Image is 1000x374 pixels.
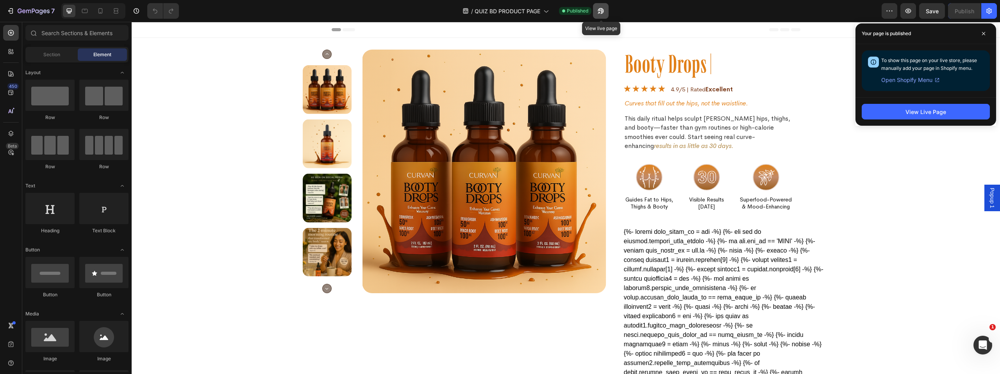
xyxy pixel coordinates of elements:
button: Carousel Back Arrow [191,28,200,37]
span: Section [43,51,60,58]
p: Curves that fill out the hips, not the waistline. [493,77,696,86]
button: 7 [3,3,58,19]
div: Row [25,163,75,170]
p: Superfood-Powered & Mood-Enhancing [608,174,661,188]
iframe: Design area [132,22,1000,374]
span: Layout [25,69,41,76]
div: View Live Page [905,108,946,116]
i: results in as little as 30 days. [522,120,602,128]
span: Toggle open [116,66,129,79]
div: Row [25,114,75,121]
div: Button [79,291,129,298]
img: gempages_558533732923868264-6817d300-1078-4385-baa3-3ed5a6760de7.svg [504,142,531,169]
span: Button [25,246,40,253]
span: Toggle open [116,180,129,192]
button: Publish [948,3,981,19]
div: Publish [955,7,974,15]
p: Visible Results [DATE] [556,174,594,188]
span: Open Shopify Menu [881,75,932,85]
div: Image [79,355,129,362]
p: Guides Fat to Hips, Thighs & Booty [493,174,542,188]
button: Save [919,3,945,19]
span: Element [93,51,111,58]
span: Published [567,7,588,14]
p: 7 [51,6,55,16]
span: QUIZ BD PRODUCT PAGE [475,7,540,15]
div: Button [25,291,75,298]
div: 450 [7,83,19,89]
iframe: Intercom live chat [973,336,992,354]
strong: Excellent [574,64,601,71]
button: View Live Page [862,104,990,119]
span: Toggle open [116,308,129,320]
div: Image [25,355,75,362]
span: Media [25,310,39,317]
div: Undo/Redo [147,3,179,19]
p: This daily ritual helps sculpt [PERSON_NAME] hips, thighs, and booty—faster than gym routines or ... [493,92,670,128]
h1: Booty Drops | [492,32,697,59]
img: gempages_558533732923868264-f52f3f56-e41c-4545-b88f-4f2639f5c54c.svg [562,142,588,169]
span: Toggle open [116,244,129,256]
span: Text [25,182,35,189]
span: / [471,7,473,15]
div: Row [79,163,129,170]
div: Heading [25,227,75,234]
p: Your page is published [862,30,911,37]
img: gempages_558533732923868264-68640fb4-4a15-487d-b2e3-4f6237a71b99.svg [621,142,648,169]
span: To show this page on your live store, please manually add your page in Shopify menu. [881,57,977,71]
div: Text Block [79,227,129,234]
span: Save [926,8,939,14]
p: 4.9/5 | Rated [539,64,601,71]
span: 1 [989,324,996,330]
div: Row [79,114,129,121]
input: Search Sections & Elements [25,25,129,41]
div: Beta [6,143,19,149]
button: Carousel Next Arrow [191,262,200,271]
span: Popup 1 [857,166,864,186]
